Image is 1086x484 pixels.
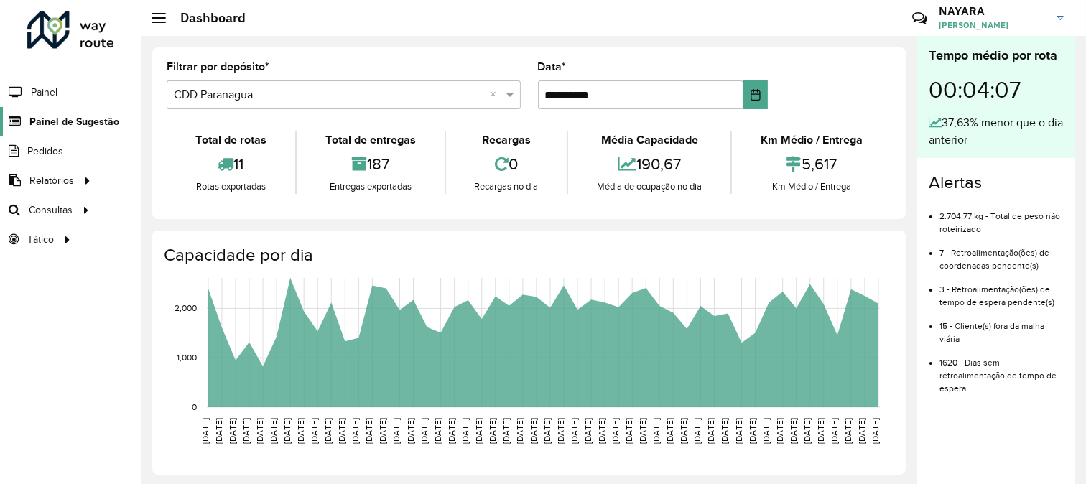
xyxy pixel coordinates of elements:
[651,418,661,444] text: [DATE]
[570,418,579,444] text: [DATE]
[789,418,798,444] text: [DATE]
[175,304,197,313] text: 2,000
[816,418,825,444] text: [DATE]
[735,180,888,194] div: Km Médio / Entrega
[433,418,442,444] text: [DATE]
[282,418,292,444] text: [DATE]
[665,418,674,444] text: [DATE]
[488,418,497,444] text: [DATE]
[29,203,73,218] span: Consultas
[830,418,839,444] text: [DATE]
[720,418,730,444] text: [DATE]
[743,80,768,109] button: Choose Date
[27,232,54,247] span: Tático
[269,418,278,444] text: [DATE]
[624,418,633,444] text: [DATE]
[597,418,606,444] text: [DATE]
[542,418,552,444] text: [DATE]
[27,144,63,159] span: Pedidos
[572,149,727,180] div: 190,67
[939,345,1064,395] li: 1620 - Dias sem retroalimentação de tempo de espera
[167,58,269,75] label: Filtrar por depósito
[300,131,441,149] div: Total de entregas
[929,114,1064,149] div: 37,63% menor que o dia anterior
[170,131,292,149] div: Total de rotas
[572,131,727,149] div: Média Capacidade
[611,418,620,444] text: [DATE]
[843,418,853,444] text: [DATE]
[228,418,237,444] text: [DATE]
[337,418,346,444] text: [DATE]
[351,418,360,444] text: [DATE]
[419,418,429,444] text: [DATE]
[177,353,197,362] text: 1,000
[734,418,743,444] text: [DATE]
[939,309,1064,345] li: 15 - Cliente(s) fora da malha viária
[515,418,524,444] text: [DATE]
[29,173,74,188] span: Relatórios
[707,418,716,444] text: [DATE]
[170,180,292,194] div: Rotas exportadas
[693,418,702,444] text: [DATE]
[679,418,688,444] text: [DATE]
[939,4,1046,18] h3: NAYARA
[460,418,470,444] text: [DATE]
[538,58,567,75] label: Data
[447,418,456,444] text: [DATE]
[501,418,511,444] text: [DATE]
[939,19,1046,32] span: [PERSON_NAME]
[735,149,888,180] div: 5,617
[638,418,647,444] text: [DATE]
[572,180,727,194] div: Média de ocupação no dia
[241,418,251,444] text: [DATE]
[200,418,210,444] text: [DATE]
[31,85,57,100] span: Painel
[164,245,891,266] h4: Capacidade por dia
[450,149,564,180] div: 0
[450,131,564,149] div: Recargas
[735,131,888,149] div: Km Médio / Entrega
[857,418,866,444] text: [DATE]
[170,149,292,180] div: 11
[939,272,1064,309] li: 3 - Retroalimentação(ões) de tempo de espera pendente(s)
[556,418,565,444] text: [DATE]
[378,418,387,444] text: [DATE]
[364,418,373,444] text: [DATE]
[296,418,305,444] text: [DATE]
[929,46,1064,65] div: Tempo médio por rota
[929,65,1064,114] div: 00:04:07
[491,86,503,103] span: Clear all
[166,10,246,26] h2: Dashboard
[474,418,483,444] text: [DATE]
[323,418,333,444] text: [DATE]
[802,418,812,444] text: [DATE]
[748,418,757,444] text: [DATE]
[583,418,593,444] text: [DATE]
[29,114,119,129] span: Painel de Sugestão
[450,180,564,194] div: Recargas no dia
[300,149,441,180] div: 187
[939,236,1064,272] li: 7 - Retroalimentação(ões) de coordenadas pendente(s)
[871,418,880,444] text: [DATE]
[929,172,1064,193] h4: Alertas
[529,418,538,444] text: [DATE]
[761,418,771,444] text: [DATE]
[392,418,402,444] text: [DATE]
[904,3,935,34] a: Contato Rápido
[939,199,1064,236] li: 2.704,77 kg - Total de peso não roteirizado
[310,418,319,444] text: [DATE]
[255,418,264,444] text: [DATE]
[192,402,197,411] text: 0
[406,418,415,444] text: [DATE]
[775,418,784,444] text: [DATE]
[300,180,441,194] div: Entregas exportadas
[214,418,223,444] text: [DATE]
